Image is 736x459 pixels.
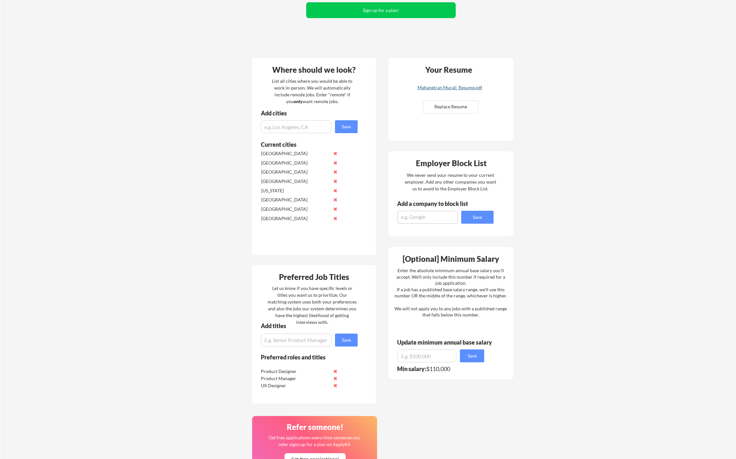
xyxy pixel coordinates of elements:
div: Product Designer [261,368,329,375]
input: E.g. Senior Product Manager [261,334,331,347]
div: Preferred Job Titles [254,273,374,281]
div: Employer Block List [391,159,511,167]
div: [GEOGRAPHIC_DATA] [261,215,329,222]
div: Add cities [261,110,359,116]
button: Save [460,349,484,362]
strong: Min salary: [397,365,426,372]
div: Let us know if you have specific levels or titles you want us to prioritize. Our matching system ... [268,285,357,326]
div: UX Designer [261,382,329,389]
strong: only [294,99,303,104]
div: [GEOGRAPHIC_DATA] [261,160,329,166]
div: [GEOGRAPHIC_DATA] [261,169,329,175]
button: Sign up for a plan! [306,2,456,18]
div: Product Manager [261,375,329,382]
div: Enter the absolute minimum annual base salary you'll accept. We'll only include this number if re... [395,267,507,318]
div: Update minimum annual base salary [397,339,494,345]
div: $110,000 [397,366,488,372]
div: [GEOGRAPHIC_DATA] [261,206,329,212]
input: E.g. $100,000 [397,349,456,362]
div: Mahanetran Murali_Resume.pdf [411,85,488,90]
input: e.g. Los Angeles, CA [261,120,331,133]
div: Refer someone! [255,423,375,431]
div: Add titles [261,323,352,329]
div: Your Resume [417,66,481,74]
div: List all cities where you would be able to work in-person. We will automatically include remote j... [268,78,357,105]
div: [GEOGRAPHIC_DATA] [261,197,329,203]
div: We never send your resume to your current employer. Add any other companies you want us to avoid ... [404,172,496,192]
div: Get free applications every time someone you refer signs up for a plan on ApplyAll [268,434,360,448]
div: Where should we look? [254,66,374,74]
div: [Optional] Minimum Salary [391,255,511,263]
button: Save [461,211,494,224]
div: Preferred roles and titles [261,354,349,360]
button: Save [335,334,358,347]
div: [GEOGRAPHIC_DATA] [261,178,329,185]
div: [GEOGRAPHIC_DATA] [261,150,329,157]
button: Save [335,120,358,133]
div: [US_STATE] [261,187,329,194]
div: Add a company to block list [397,201,478,207]
div: Current cities [261,142,351,147]
a: Mahanetran Murali_Resume.pdf [411,85,488,95]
